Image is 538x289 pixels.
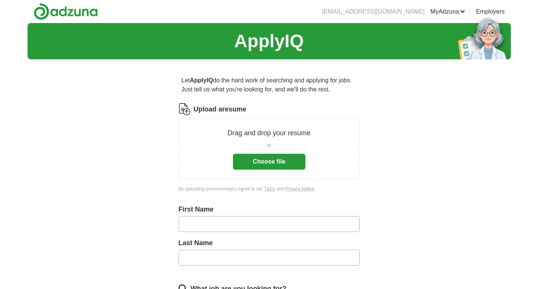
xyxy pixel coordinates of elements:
[34,3,98,20] img: Adzuna logo
[227,128,310,138] p: Drag and drop your resume
[267,141,271,149] span: or
[264,186,275,192] a: T&Cs
[179,204,360,215] label: First Name
[179,73,360,97] p: Let do the hard work of searching and applying for jobs. Just tell us what you're looking for, an...
[285,186,314,192] a: Privacy Notice
[179,185,360,192] div: By uploading your resume you agree to our and .
[430,7,465,16] a: MyAdzuna
[179,238,360,248] label: Last Name
[179,103,191,115] img: CV Icon
[190,77,213,83] strong: ApplyIQ
[234,28,304,55] h1: ApplyIQ
[322,7,424,16] li: [EMAIL_ADDRESS][DOMAIN_NAME]
[233,154,305,170] button: Choose file
[194,104,247,114] label: Upload a resume
[476,7,505,16] a: Employers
